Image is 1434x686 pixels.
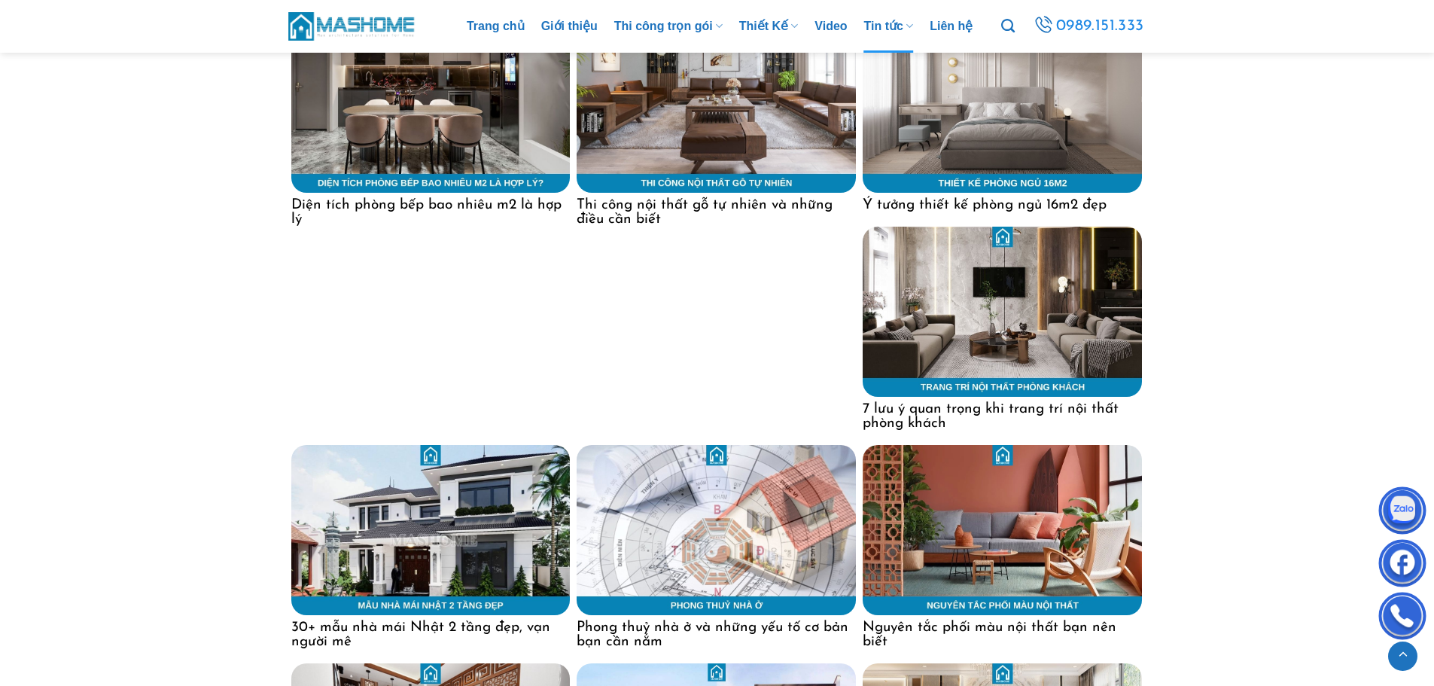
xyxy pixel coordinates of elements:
[863,227,1142,397] img: 7 lưu ý quan trọng khi trang trí nội thất phòng khách 14
[577,23,856,193] img: Thi công nội thất gỗ tự nhiên và những điều cần biết 12
[863,615,1142,649] a: Nguyên tắc phối màu nội thất bạn nên biết
[288,10,416,42] img: MasHome – Tổng Thầu Thiết Kế Và Xây Nhà Trọn Gói
[577,193,856,227] a: Thi công nội thất gỗ tự nhiên và những điều cần biết
[291,615,571,649] a: 30+ mẫu nhà mái Nhật 2 tầng đẹp, vạn người mê
[291,445,571,615] img: 30+ mẫu nhà mái Nhật 2 tầng đẹp, vạn người mê 15
[863,193,1142,212] a: Ý tưởng thiết kế phòng ngủ 16m2 đẹp
[1001,11,1015,42] a: Tìm kiếm
[291,193,571,227] a: Diện tích phòng bếp bao nhiêu m2 là hợp lý
[577,615,856,649] a: Phong thuỷ nhà ở và những yếu tố cơ bản bạn cần nắm
[863,397,1142,431] a: 7 lưu ý quan trọng khi trang trí nội thất phòng khách
[1380,596,1425,641] img: Phone
[1031,13,1146,40] a: 0989.151.333
[1388,642,1417,671] a: Lên đầu trang
[291,23,571,193] img: Diện tích phòng bếp bao nhiêu m2 là hợp lý 11
[1380,543,1425,588] img: Facebook
[863,23,1142,193] img: Ý tưởng thiết kế phòng ngủ 16m2 đẹp 13
[577,445,856,615] img: Phong thuỷ nhà ở và những yếu tố cơ bản bạn cần nắm 16
[1380,490,1425,535] img: Zalo
[1056,14,1144,39] span: 0989.151.333
[863,445,1142,615] img: Nguyên tắc phối màu nội thất bạn nên biết 17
